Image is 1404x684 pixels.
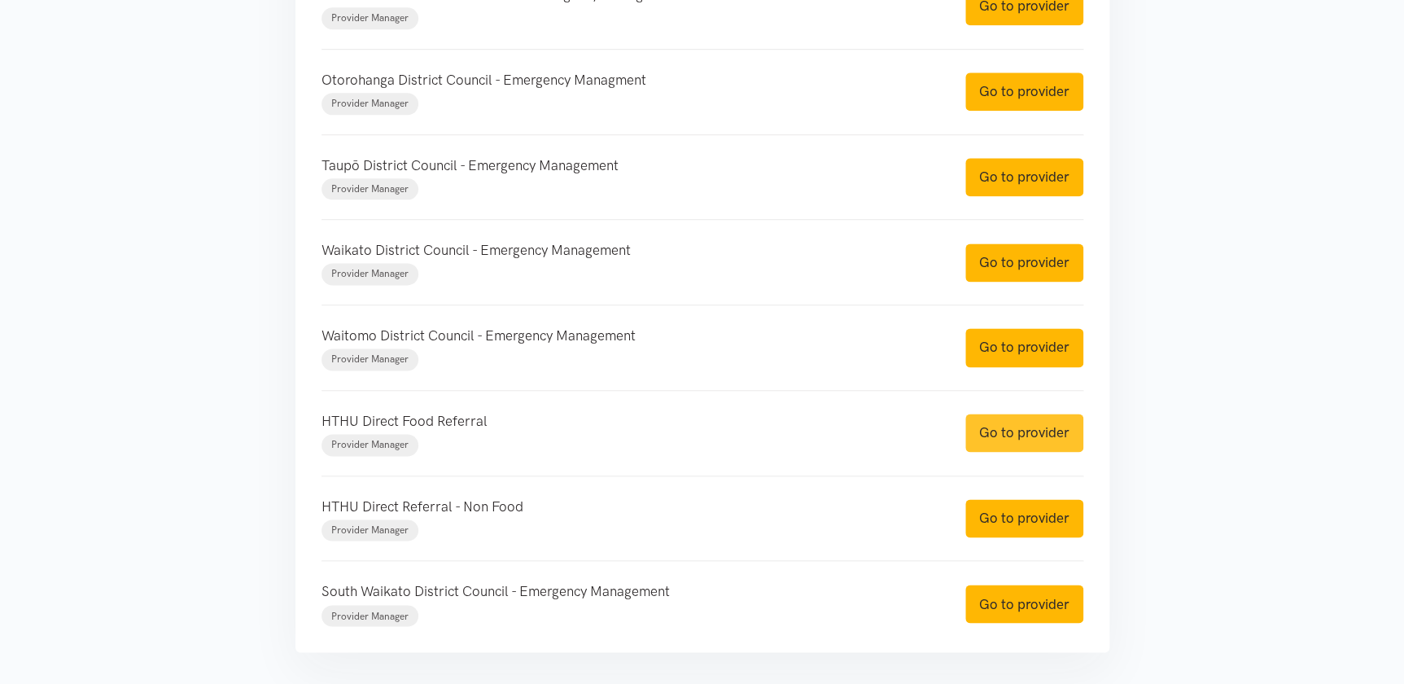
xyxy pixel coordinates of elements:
p: HTHU Direct Food Referral [321,410,933,432]
span: Provider Manager [331,183,409,195]
p: Otorohanga District Council - Emergency Managment [321,69,933,91]
span: Provider Manager [331,439,409,450]
span: Provider Manager [331,12,409,24]
a: Go to provider [965,585,1083,623]
a: Go to provider [965,499,1083,537]
a: Go to provider [965,158,1083,196]
p: Waitomo District Council - Emergency Management [321,325,933,347]
span: Provider Manager [331,98,409,109]
p: Taupō District Council - Emergency Management [321,155,933,177]
span: Provider Manager [331,524,409,536]
span: Provider Manager [331,268,409,279]
span: Provider Manager [331,353,409,365]
a: Go to provider [965,72,1083,111]
p: HTHU Direct Referral - Non Food [321,496,933,518]
a: Go to provider [965,414,1083,452]
p: Waikato District Council - Emergency Management [321,239,933,261]
a: Go to provider [965,243,1083,282]
span: Provider Manager [331,610,409,621]
p: South Waikato District Council - Emergency Management [321,581,933,603]
a: Go to provider [965,328,1083,366]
